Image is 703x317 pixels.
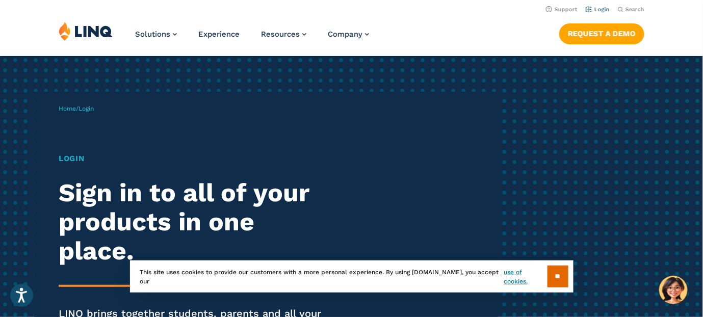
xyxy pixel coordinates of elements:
[135,30,177,39] a: Solutions
[59,105,76,112] a: Home
[59,178,329,266] h2: Sign in to all of your products in one place.
[618,6,644,13] button: Open Search Bar
[626,6,644,13] span: Search
[59,153,329,165] h1: Login
[586,6,610,13] a: Login
[198,30,240,39] a: Experience
[261,30,306,39] a: Resources
[659,276,688,304] button: Hello, have a question? Let’s chat.
[79,105,94,112] span: Login
[546,6,578,13] a: Support
[559,23,644,44] a: Request a Demo
[135,30,170,39] span: Solutions
[328,30,369,39] a: Company
[559,21,644,44] nav: Button Navigation
[135,21,369,55] nav: Primary Navigation
[130,260,574,293] div: This site uses cookies to provide our customers with a more personal experience. By using [DOMAIN...
[59,21,113,41] img: LINQ | K‑12 Software
[261,30,300,39] span: Resources
[504,268,547,286] a: use of cookies.
[328,30,362,39] span: Company
[59,105,94,112] span: /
